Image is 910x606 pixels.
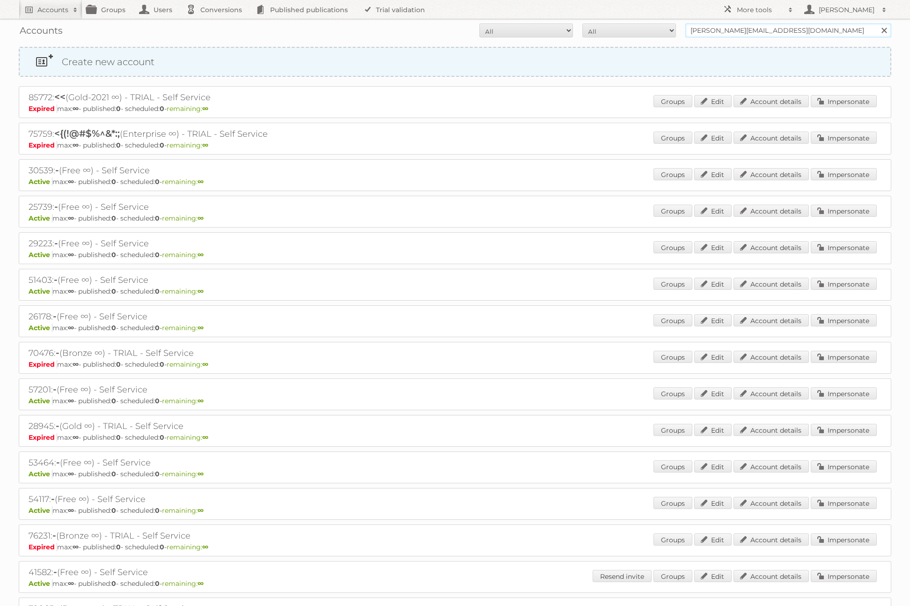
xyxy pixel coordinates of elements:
span: <{(!@#$%^&*:; [54,128,120,139]
strong: ∞ [202,360,208,369]
a: Edit [694,497,732,509]
a: Impersonate [811,95,877,107]
strong: ∞ [73,543,79,551]
span: Active [29,251,52,259]
a: Edit [694,132,732,144]
a: Groups [653,205,692,217]
span: Active [29,324,52,332]
a: Impersonate [811,314,877,326]
h2: [PERSON_NAME] [816,5,877,15]
strong: 0 [160,360,164,369]
p: max: - published: - scheduled: - [29,141,881,149]
a: Impersonate [811,241,877,253]
strong: 0 [155,324,160,332]
p: max: - published: - scheduled: - [29,214,881,222]
span: Expired [29,543,57,551]
a: Edit [694,351,732,363]
a: Edit [694,95,732,107]
h2: 30539: (Free ∞) - Self Service [29,164,356,177]
h2: 57201: (Free ∞) - Self Service [29,384,356,396]
a: Impersonate [811,570,877,582]
strong: ∞ [198,506,204,515]
h2: 70476: (Bronze ∞) - TRIAL - Self Service [29,347,356,359]
h2: 25739: (Free ∞) - Self Service [29,201,356,213]
strong: ∞ [198,397,204,405]
p: max: - published: - scheduled: - [29,177,881,186]
p: max: - published: - scheduled: - [29,397,881,405]
a: Groups [653,460,692,473]
a: Impersonate [811,497,877,509]
h2: 41582: (Free ∞) - Self Service [29,566,356,578]
a: Groups [653,132,692,144]
a: Impersonate [811,278,877,290]
a: Account details [734,241,809,253]
a: Edit [694,168,732,180]
strong: ∞ [68,579,74,588]
a: Groups [653,168,692,180]
strong: ∞ [68,397,74,405]
span: - [54,201,58,212]
h2: 51403: (Free ∞) - Self Service [29,274,356,286]
span: remaining: [167,360,208,369]
strong: 0 [111,506,116,515]
a: Impersonate [811,460,877,473]
strong: ∞ [68,177,74,186]
h2: 85772: (Gold-2021 ∞) - TRIAL - Self Service [29,91,356,103]
strong: 0 [160,104,164,113]
strong: 0 [155,579,160,588]
a: Edit [694,314,732,326]
a: Impersonate [811,533,877,546]
p: max: - published: - scheduled: - [29,287,881,296]
a: Groups [653,278,692,290]
strong: ∞ [68,287,74,296]
span: remaining: [162,251,204,259]
a: Impersonate [811,351,877,363]
strong: 0 [111,397,116,405]
span: Active [29,579,52,588]
p: max: - published: - scheduled: - [29,543,881,551]
span: Expired [29,433,57,442]
a: Edit [694,205,732,217]
strong: 0 [111,214,116,222]
strong: ∞ [68,324,74,332]
span: remaining: [167,104,208,113]
span: - [55,164,59,176]
p: max: - published: - scheduled: - [29,579,881,588]
strong: 0 [155,177,160,186]
strong: ∞ [68,251,74,259]
a: Edit [694,424,732,436]
span: Active [29,177,52,186]
span: remaining: [162,287,204,296]
span: - [52,530,56,541]
a: Impersonate [811,424,877,436]
strong: ∞ [198,579,204,588]
span: Active [29,470,52,478]
span: remaining: [162,506,204,515]
a: Account details [734,95,809,107]
span: Expired [29,360,57,369]
strong: 0 [155,470,160,478]
a: Impersonate [811,205,877,217]
p: max: - published: - scheduled: - [29,324,881,332]
p: max: - published: - scheduled: - [29,360,881,369]
h2: 26178: (Free ∞) - Self Service [29,310,356,323]
h2: Accounts [37,5,68,15]
strong: ∞ [198,251,204,259]
a: Account details [734,424,809,436]
strong: 0 [111,470,116,478]
a: Edit [694,460,732,473]
a: Groups [653,314,692,326]
strong: 0 [111,251,116,259]
strong: 0 [116,433,121,442]
span: Expired [29,141,57,149]
strong: ∞ [202,543,208,551]
span: Active [29,506,52,515]
a: Create new account [20,48,890,76]
span: Active [29,287,52,296]
a: Account details [734,132,809,144]
a: Edit [694,387,732,399]
span: remaining: [162,470,204,478]
a: Groups [653,387,692,399]
span: remaining: [167,433,208,442]
p: max: - published: - scheduled: - [29,470,881,478]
